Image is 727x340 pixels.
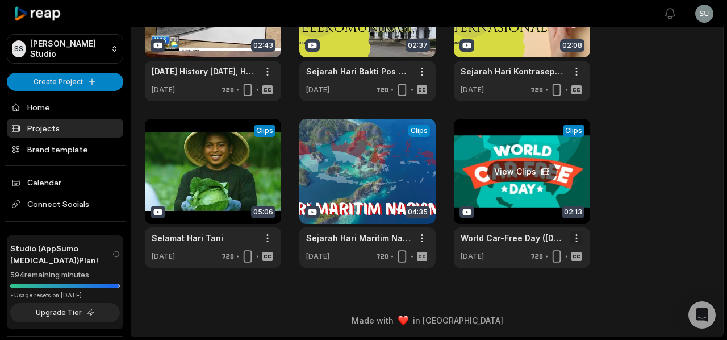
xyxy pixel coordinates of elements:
div: SS [12,40,26,57]
div: Domain: [DOMAIN_NAME] [30,30,125,39]
img: website_grey.svg [18,30,27,39]
img: logo_orange.svg [18,18,27,27]
div: v 4.0.25 [32,18,56,27]
a: World Car-Free Day ([DATE]), Activities and How to Celebrate World Car-Free Day [461,232,565,244]
div: *Usage resets on [DATE] [10,291,120,300]
span: Connect Socials [7,194,123,214]
a: Sejarah Hari Maritim Nasional ([DATE]) dan Maknanya [306,232,411,244]
button: Upgrade Tier [10,303,120,322]
p: [PERSON_NAME] Studio [30,39,106,59]
a: Sejarah Hari Bakti Pos dan Telekomunikasi [DATE] [306,65,411,77]
a: Sejarah Hari Kontrasepsi Sedunia [DATE] [461,65,565,77]
img: tab_domain_overview_orange.svg [31,66,40,75]
a: Home [7,98,123,117]
div: Keywords by Traffic [126,67,191,74]
a: [DATE] History [DATE], Hari Kereta Api Nasional -IMS [152,65,256,77]
span: Studio (AppSumo [MEDICAL_DATA]) Plan! [10,242,112,266]
div: 594 remaining minutes [10,269,120,281]
a: Projects [7,119,123,138]
a: Brand template [7,140,123,159]
div: Open Intercom Messenger [688,301,716,329]
div: Made with in [GEOGRAPHIC_DATA] [141,314,713,326]
a: Selamat Hari Tani [152,232,223,244]
div: Domain Overview [43,67,102,74]
img: tab_keywords_by_traffic_grey.svg [113,66,122,75]
img: heart emoji [398,316,408,326]
a: Calendar [7,173,123,192]
button: Create Project [7,73,123,91]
